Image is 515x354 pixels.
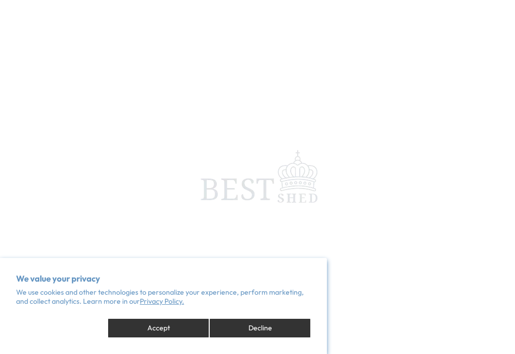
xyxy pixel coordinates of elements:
h2: We value your privacy [16,274,311,283]
button: Manage preferences [16,318,108,338]
a: Privacy Policy. [140,297,184,306]
p: We use cookies and other technologies to personalize your experience, perform marketing, and coll... [16,288,311,306]
span: Manage preferences [28,323,96,332]
button: Decline [209,318,311,338]
button: Accept [108,318,209,338]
